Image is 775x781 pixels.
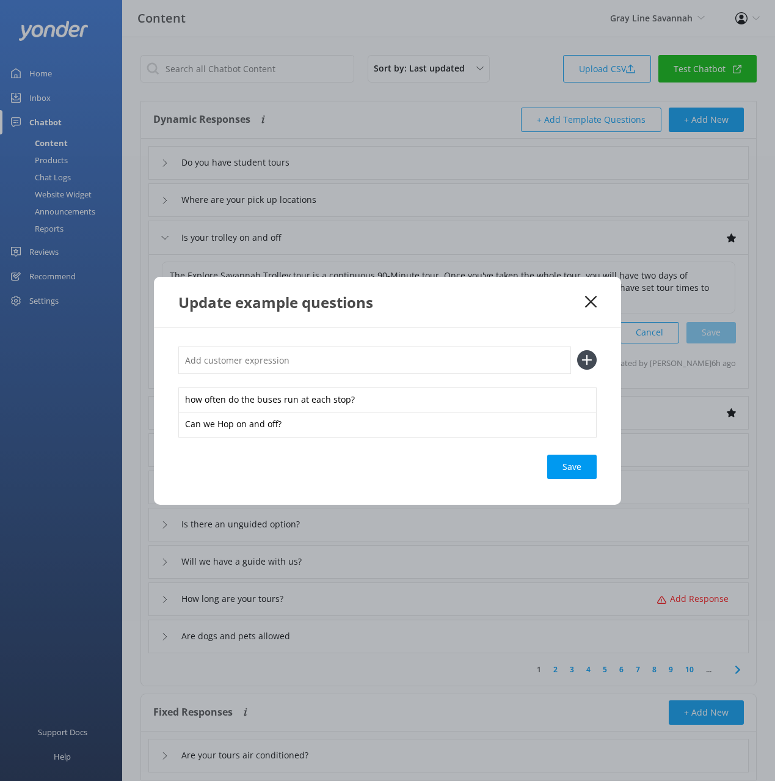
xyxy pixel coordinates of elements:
[178,346,571,374] input: Add customer expression
[178,412,597,438] div: Can we Hop on and off?
[547,455,597,479] button: Save
[585,296,597,308] button: Close
[178,387,597,413] div: how often do the buses run at each stop?
[178,292,585,312] div: Update example questions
